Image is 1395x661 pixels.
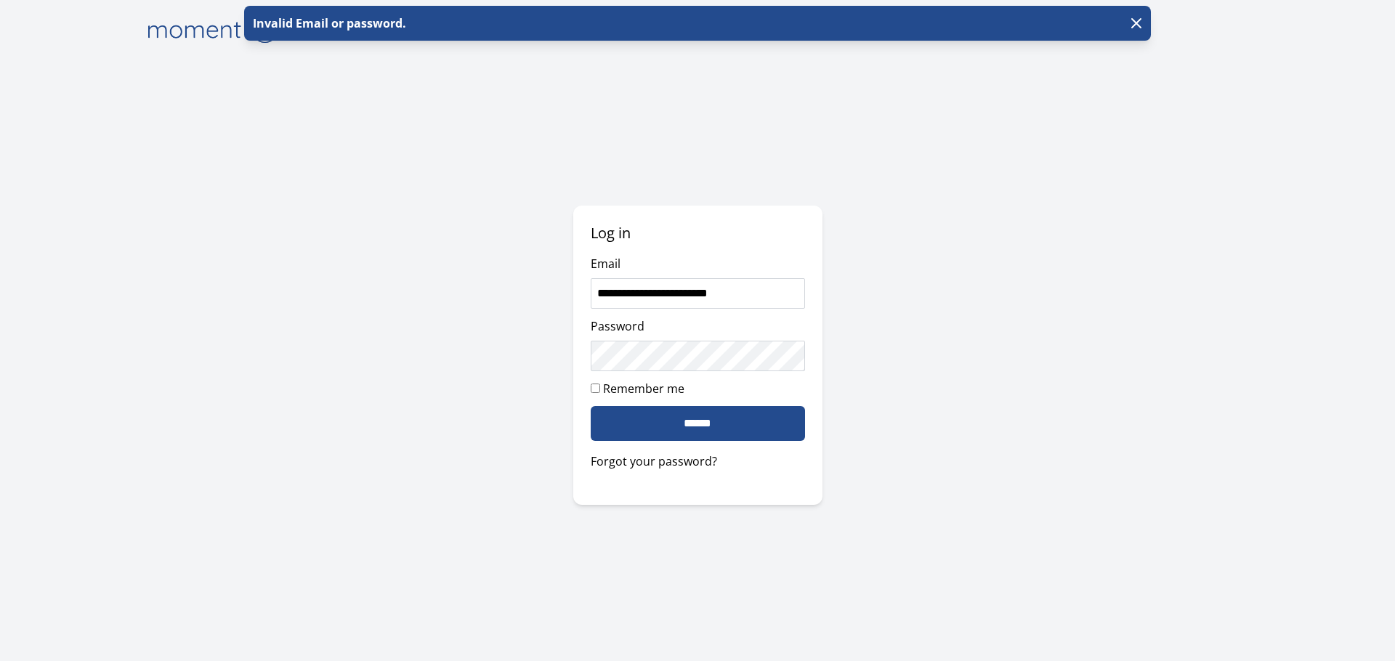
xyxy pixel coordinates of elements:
a: Forgot your password? [591,453,805,470]
label: Remember me [603,381,684,397]
label: Password [591,318,644,334]
p: Invalid Email or password. [250,15,406,32]
label: Email [591,256,620,272]
h2: Log in [591,223,805,243]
